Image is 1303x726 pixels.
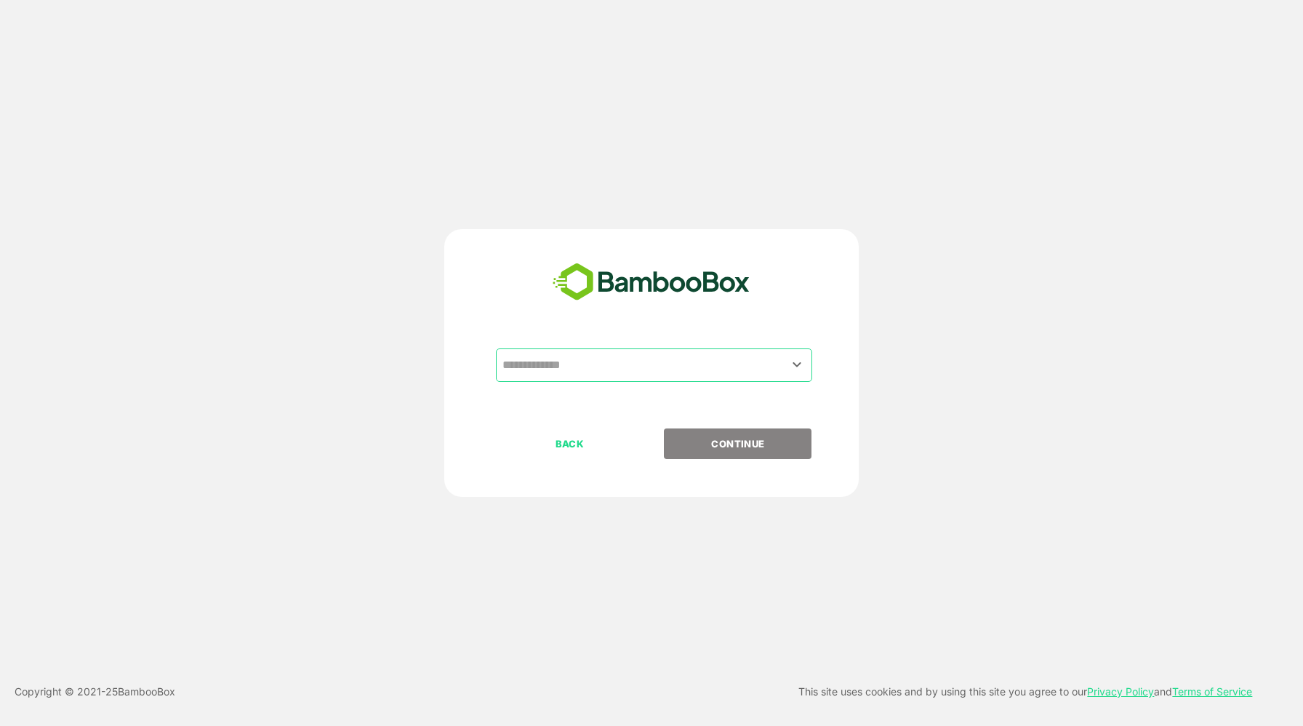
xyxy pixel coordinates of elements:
[545,258,758,306] img: bamboobox
[665,436,811,452] p: CONTINUE
[15,683,175,701] p: Copyright © 2021- 25 BambooBox
[1087,685,1154,698] a: Privacy Policy
[1172,685,1252,698] a: Terms of Service
[496,428,644,459] button: BACK
[497,436,643,452] p: BACK
[664,428,811,459] button: CONTINUE
[798,683,1252,701] p: This site uses cookies and by using this site you agree to our and
[787,355,807,375] button: Open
